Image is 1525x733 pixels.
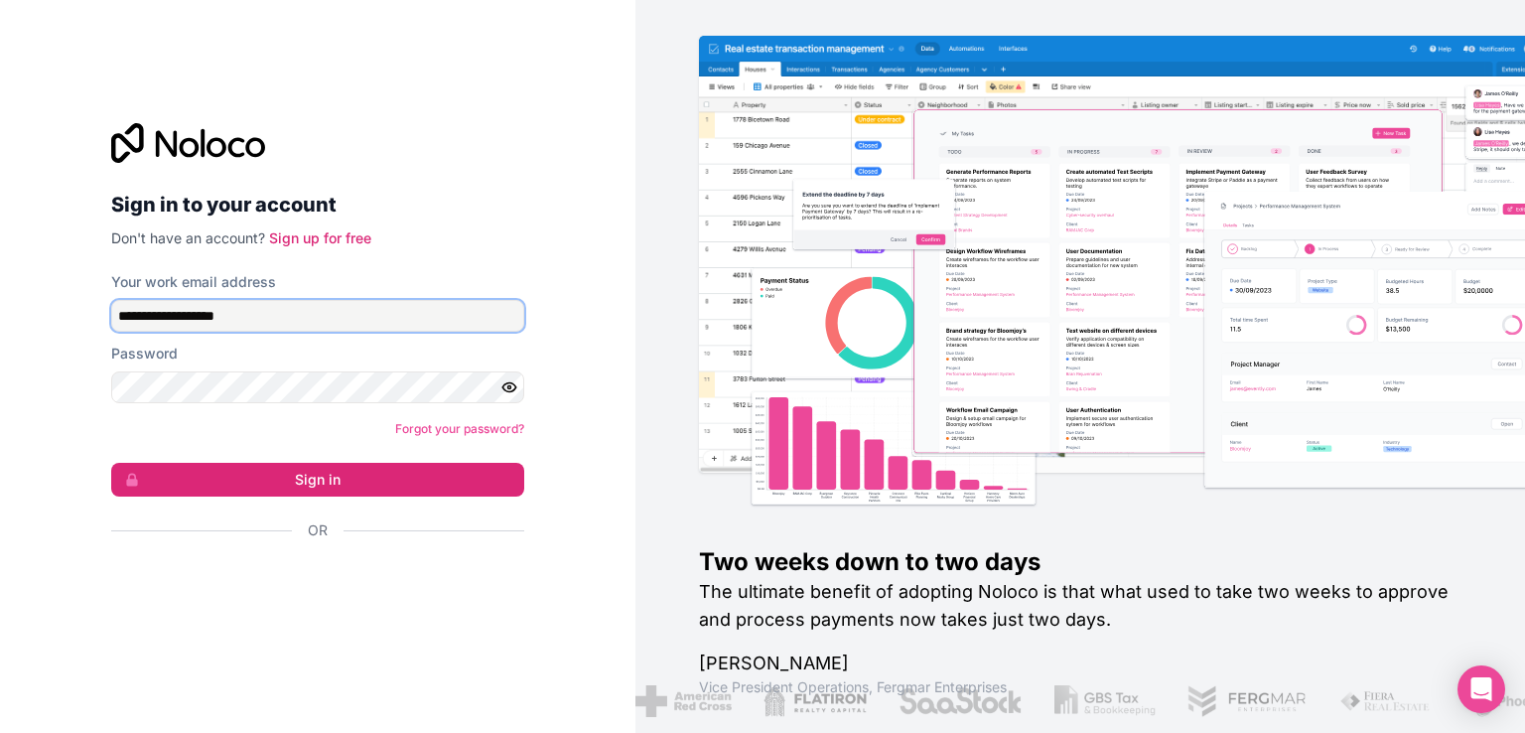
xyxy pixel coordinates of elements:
img: /assets/saastock-C6Zbiodz.png [898,685,1023,717]
h1: [PERSON_NAME] [699,650,1461,677]
a: Forgot your password? [395,421,524,436]
h2: The ultimate benefit of adopting Noloco is that what used to take two weeks to approve and proces... [699,578,1461,634]
input: Email address [111,300,524,332]
label: Your work email address [111,272,276,292]
span: Don't have an account? [111,229,265,246]
h2: Sign in to your account [111,187,524,222]
img: /assets/flatiron-C8eUkumj.png [763,685,867,717]
div: Open Intercom Messenger [1457,665,1505,713]
img: /assets/fergmar-CudnrXN5.png [1186,685,1308,717]
input: Password [111,371,524,403]
label: Password [111,344,178,364]
h1: Two weeks down to two days [699,546,1461,578]
iframe: Sign in with Google Button [101,562,518,606]
button: Sign in [111,463,524,497]
span: Or [308,520,328,540]
a: Sign up for free [269,229,371,246]
img: /assets/fiera-fwj2N5v4.png [1339,685,1433,717]
img: /assets/american-red-cross-BAupjrZR.png [635,685,732,717]
img: /assets/gbstax-C-GtDUiK.png [1054,685,1156,717]
h1: Vice President Operations , Fergmar Enterprises [699,677,1461,697]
